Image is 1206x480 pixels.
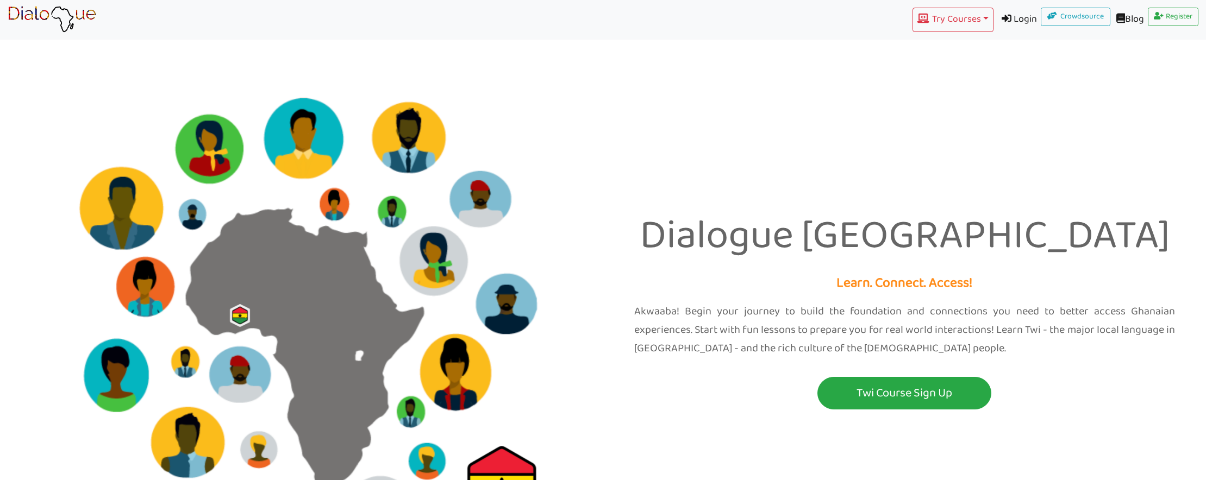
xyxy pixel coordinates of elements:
[611,203,1198,272] p: Dialogue [GEOGRAPHIC_DATA]
[993,8,1041,32] a: Login
[8,6,96,33] img: learn African language platform app
[611,272,1198,295] p: Learn. Connect. Access!
[1110,8,1148,32] a: Blog
[1148,8,1199,26] a: Register
[1041,8,1110,26] a: Crowdsource
[634,302,1176,358] p: Akwaaba! Begin your journey to build the foundation and connections you need to better access Gha...
[913,8,993,32] button: Try Courses
[817,377,991,409] button: Twi Course Sign Up
[820,383,989,403] p: Twi Course Sign Up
